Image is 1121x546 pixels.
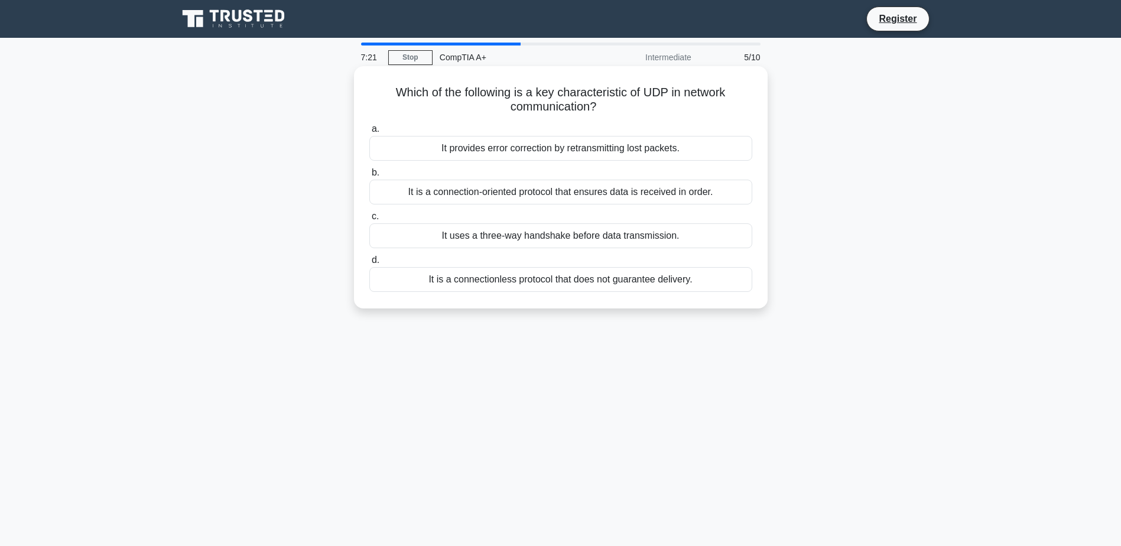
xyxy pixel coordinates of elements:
span: c. [372,211,379,221]
span: b. [372,167,379,177]
div: Intermediate [595,45,698,69]
a: Register [872,11,924,26]
div: 5/10 [698,45,768,69]
div: It uses a three-way handshake before data transmission. [369,223,752,248]
div: It is a connectionless protocol that does not guarantee delivery. [369,267,752,292]
div: CompTIA A+ [433,45,595,69]
a: Stop [388,50,433,65]
div: It is a connection-oriented protocol that ensures data is received in order. [369,180,752,204]
span: a. [372,123,379,134]
h5: Which of the following is a key characteristic of UDP in network communication? [368,85,753,115]
div: 7:21 [354,45,388,69]
span: d. [372,255,379,265]
div: It provides error correction by retransmitting lost packets. [369,136,752,161]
